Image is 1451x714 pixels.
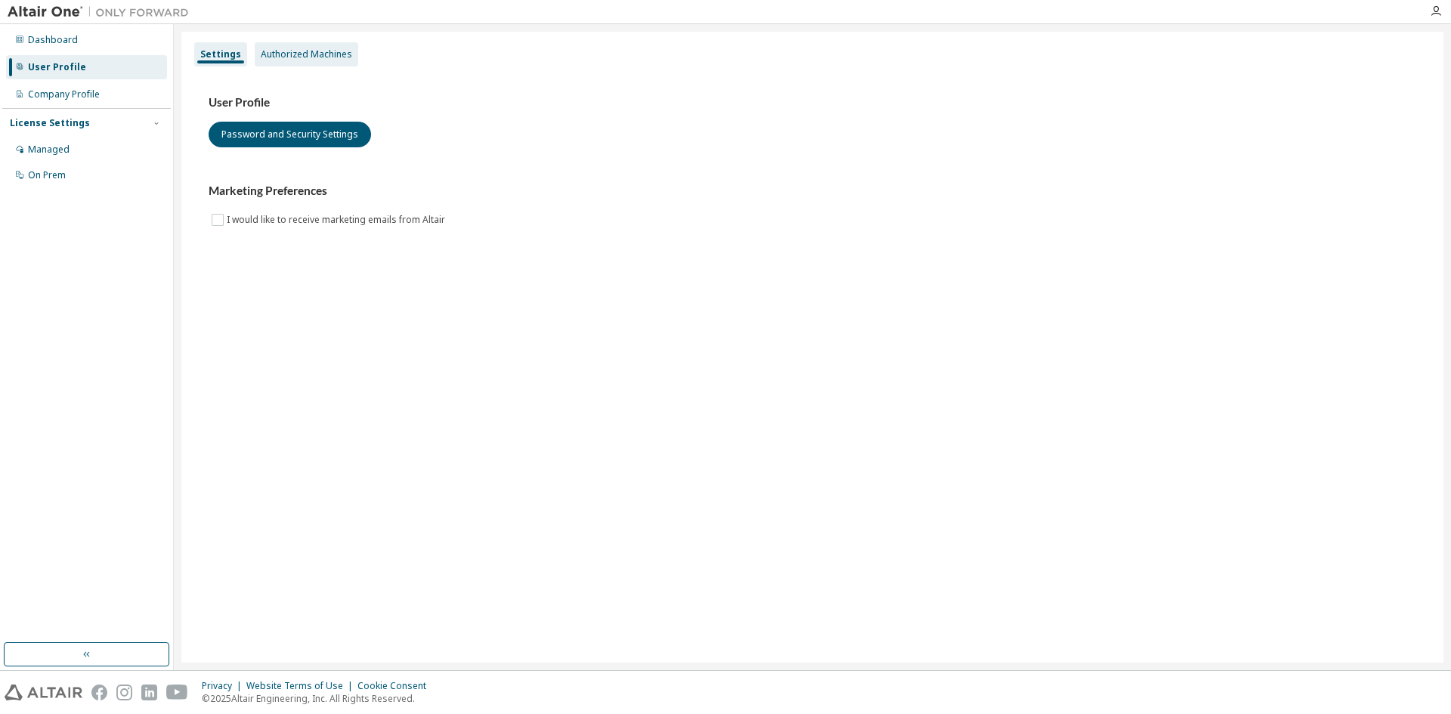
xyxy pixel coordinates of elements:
div: Settings [200,48,241,60]
button: Password and Security Settings [209,122,371,147]
div: Authorized Machines [261,48,352,60]
div: Website Terms of Use [246,680,357,692]
p: © 2025 Altair Engineering, Inc. All Rights Reserved. [202,692,435,705]
div: User Profile [28,61,86,73]
img: Altair One [8,5,196,20]
img: youtube.svg [166,685,188,700]
div: Dashboard [28,34,78,46]
img: altair_logo.svg [5,685,82,700]
div: Cookie Consent [357,680,435,692]
h3: Marketing Preferences [209,184,1416,199]
div: On Prem [28,169,66,181]
div: License Settings [10,117,90,129]
img: facebook.svg [91,685,107,700]
img: instagram.svg [116,685,132,700]
h3: User Profile [209,95,1416,110]
label: I would like to receive marketing emails from Altair [227,211,448,229]
div: Company Profile [28,88,100,100]
div: Privacy [202,680,246,692]
div: Managed [28,144,70,156]
img: linkedin.svg [141,685,157,700]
